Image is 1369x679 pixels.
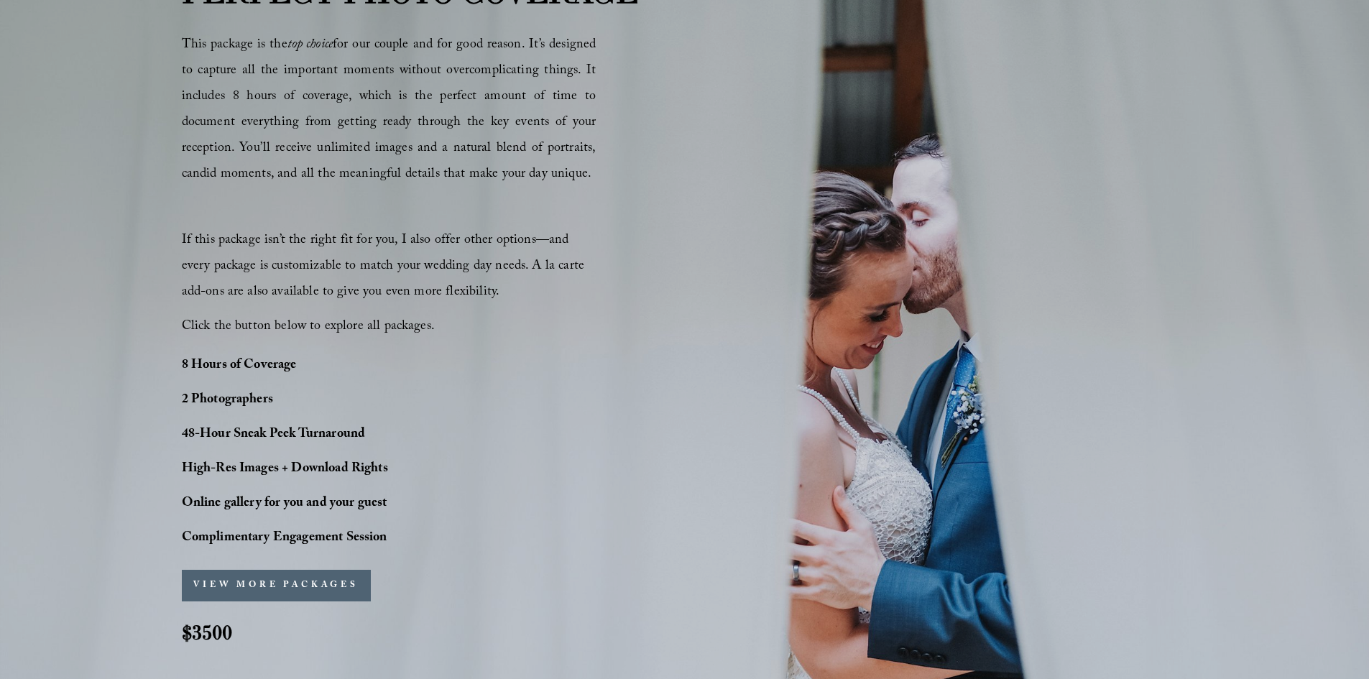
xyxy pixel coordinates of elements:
[182,389,273,412] strong: 2 Photographers
[182,619,232,645] strong: $3500
[182,424,366,446] strong: 48-Hour Sneak Peek Turnaround
[182,527,387,550] strong: Complimentary Engagement Session
[182,230,589,304] span: If this package isn’t the right fit for you, I also offer other options—and every package is cust...
[182,355,297,377] strong: 8 Hours of Coverage
[182,570,371,601] button: VIEW MORE PACKAGES
[182,34,596,186] span: This package is the for our couple and for good reason. It’s designed to capture all the importan...
[182,316,435,338] span: Click the button below to explore all packages.
[287,34,333,57] em: top choice
[182,493,387,515] strong: Online gallery for you and your guest
[182,458,388,481] strong: High-Res Images + Download Rights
